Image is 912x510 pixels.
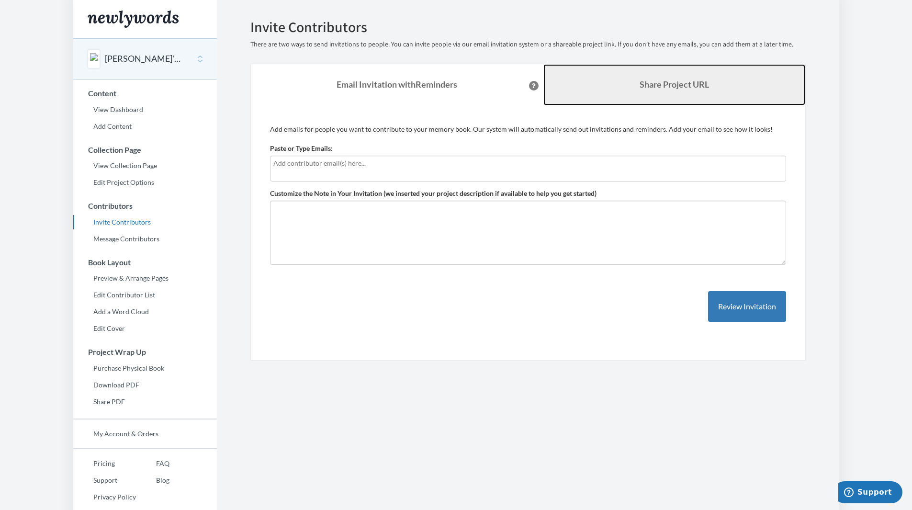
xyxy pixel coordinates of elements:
[73,102,217,117] a: View Dashboard
[136,473,169,487] a: Blog
[73,232,217,246] a: Message Contributors
[73,395,217,409] a: Share PDF
[136,456,169,471] a: FAQ
[105,53,182,65] button: [PERSON_NAME]'s 60th Birthday
[74,202,217,210] h3: Contributors
[838,481,902,505] iframe: Opens a widget where you can chat to one of our agents
[73,119,217,134] a: Add Content
[640,79,709,90] b: Share Project URL
[73,175,217,190] a: Edit Project Options
[73,321,217,336] a: Edit Cover
[273,158,783,169] input: Add contributor email(s) here...
[73,305,217,319] a: Add a Word Cloud
[250,40,806,49] p: There are two ways to send invitations to people. You can invite people via our email invitation ...
[73,378,217,392] a: Download PDF
[74,89,217,98] h3: Content
[250,19,806,35] h2: Invite Contributors
[270,189,597,198] label: Customize the Note in Your Invitation (we inserted your project description if available to help ...
[73,271,217,285] a: Preview & Arrange Pages
[73,361,217,375] a: Purchase Physical Book
[88,11,179,28] img: Newlywords logo
[74,146,217,154] h3: Collection Page
[74,258,217,267] h3: Book Layout
[73,490,136,504] a: Privacy Policy
[73,288,217,302] a: Edit Contributor List
[73,215,217,229] a: Invite Contributors
[73,159,217,173] a: View Collection Page
[73,427,217,441] a: My Account & Orders
[270,144,333,153] label: Paste or Type Emails:
[73,456,136,471] a: Pricing
[73,473,136,487] a: Support
[337,79,457,90] strong: Email Invitation with Reminders
[270,125,786,134] p: Add emails for people you want to contribute to your memory book. Our system will automatically s...
[708,291,786,322] button: Review Invitation
[74,348,217,356] h3: Project Wrap Up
